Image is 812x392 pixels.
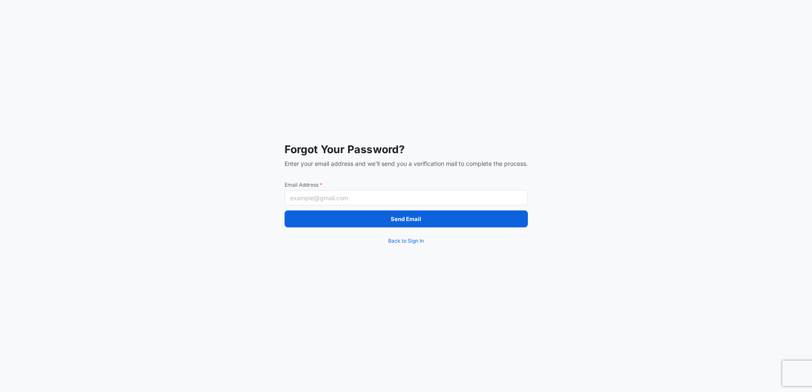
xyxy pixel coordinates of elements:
[285,143,528,156] span: Forgot Your Password?
[285,182,528,188] span: Email Address
[391,215,421,223] p: Send Email
[285,160,528,168] span: Enter your email address and we'll send you a verification mail to complete the process.
[388,237,424,245] span: Back to Sign In
[285,190,528,205] input: example@gmail.com
[285,210,528,227] button: Send Email
[285,232,528,249] a: Back to Sign In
